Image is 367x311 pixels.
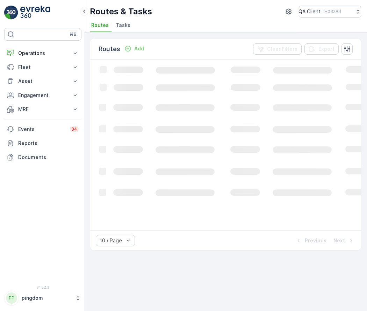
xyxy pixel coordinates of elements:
[6,292,17,304] div: PP
[18,92,67,99] p: Engagement
[18,64,67,71] p: Fleet
[4,102,81,116] button: MRF
[70,32,77,37] p: ⌘B
[20,6,50,20] img: logo_light-DOdMpM7g.png
[333,237,345,244] p: Next
[90,6,152,17] p: Routes & Tasks
[318,46,334,53] p: Export
[4,291,81,305] button: PPpingdom
[4,285,81,289] span: v 1.52.3
[4,46,81,60] button: Operations
[304,43,339,55] button: Export
[22,295,72,302] p: pingdom
[18,140,79,147] p: Reports
[305,237,326,244] p: Previous
[294,236,327,245] button: Previous
[18,50,67,57] p: Operations
[4,6,18,20] img: logo
[298,6,361,18] button: QA Client(+03:00)
[18,154,79,161] p: Documents
[18,126,66,133] p: Events
[4,60,81,74] button: Fleet
[18,78,67,85] p: Asset
[323,9,341,14] p: ( +03:00 )
[99,44,120,54] p: Routes
[4,150,81,164] a: Documents
[91,22,109,29] span: Routes
[4,74,81,88] button: Asset
[4,122,81,136] a: Events34
[4,88,81,102] button: Engagement
[18,106,67,113] p: MRF
[333,236,355,245] button: Next
[71,126,77,132] p: 34
[253,43,302,55] button: Clear Filters
[267,46,297,53] p: Clear Filters
[116,22,130,29] span: Tasks
[134,45,144,52] p: Add
[122,44,147,53] button: Add
[298,8,321,15] p: QA Client
[4,136,81,150] a: Reports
